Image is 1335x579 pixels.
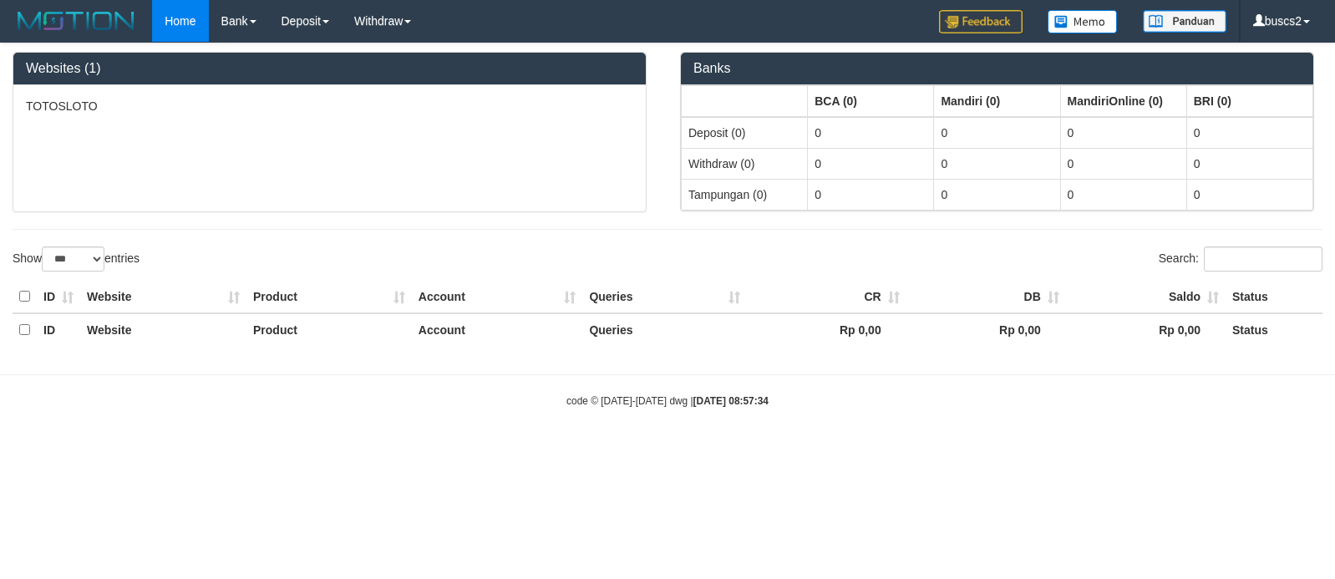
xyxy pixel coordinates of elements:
[682,117,808,149] td: Deposit (0)
[1186,117,1312,149] td: 0
[808,179,934,210] td: 0
[1060,148,1186,179] td: 0
[747,313,906,346] th: Rp 0,00
[1159,246,1322,272] label: Search:
[1186,179,1312,210] td: 0
[26,98,633,114] p: TOTOSLOTO
[13,8,140,33] img: MOTION_logo.png
[1060,85,1186,117] th: Group: activate to sort column ascending
[80,281,246,313] th: Website
[934,85,1060,117] th: Group: activate to sort column ascending
[808,85,934,117] th: Group: activate to sort column ascending
[1048,10,1118,33] img: Button%20Memo.svg
[246,313,412,346] th: Product
[246,281,412,313] th: Product
[1226,313,1322,346] th: Status
[80,313,246,346] th: Website
[1060,179,1186,210] td: 0
[1060,117,1186,149] td: 0
[682,179,808,210] td: Tampungan (0)
[412,313,583,346] th: Account
[693,395,769,407] strong: [DATE] 08:57:34
[1143,10,1226,33] img: panduan.png
[37,313,80,346] th: ID
[939,10,1023,33] img: Feedback.jpg
[906,281,1066,313] th: DB
[582,281,746,313] th: Queries
[42,246,104,272] select: Showentries
[682,85,808,117] th: Group: activate to sort column ascending
[1186,148,1312,179] td: 0
[693,61,1301,76] h3: Banks
[1186,85,1312,117] th: Group: activate to sort column ascending
[26,61,633,76] h3: Websites (1)
[808,117,934,149] td: 0
[1066,281,1226,313] th: Saldo
[412,281,583,313] th: Account
[1066,313,1226,346] th: Rp 0,00
[37,281,80,313] th: ID
[1226,281,1322,313] th: Status
[934,117,1060,149] td: 0
[682,148,808,179] td: Withdraw (0)
[13,246,140,272] label: Show entries
[582,313,746,346] th: Queries
[808,148,934,179] td: 0
[934,179,1060,210] td: 0
[1204,246,1322,272] input: Search:
[566,395,769,407] small: code © [DATE]-[DATE] dwg |
[747,281,906,313] th: CR
[934,148,1060,179] td: 0
[906,313,1066,346] th: Rp 0,00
